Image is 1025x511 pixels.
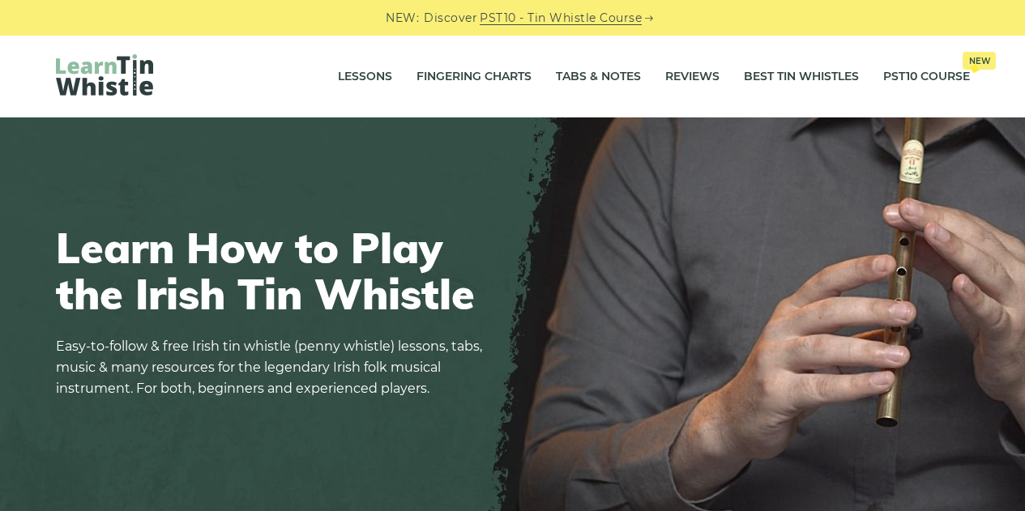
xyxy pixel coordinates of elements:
a: Tabs & Notes [556,57,641,97]
p: Easy-to-follow & free Irish tin whistle (penny whistle) lessons, tabs, music & many resources for... [56,336,493,399]
a: Best Tin Whistles [744,57,859,97]
a: PST10 CourseNew [883,57,970,97]
span: New [963,52,996,70]
a: Lessons [338,57,392,97]
img: LearnTinWhistle.com [56,54,153,96]
h1: Learn How to Play the Irish Tin Whistle [56,224,493,317]
a: Fingering Charts [416,57,532,97]
a: Reviews [665,57,720,97]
